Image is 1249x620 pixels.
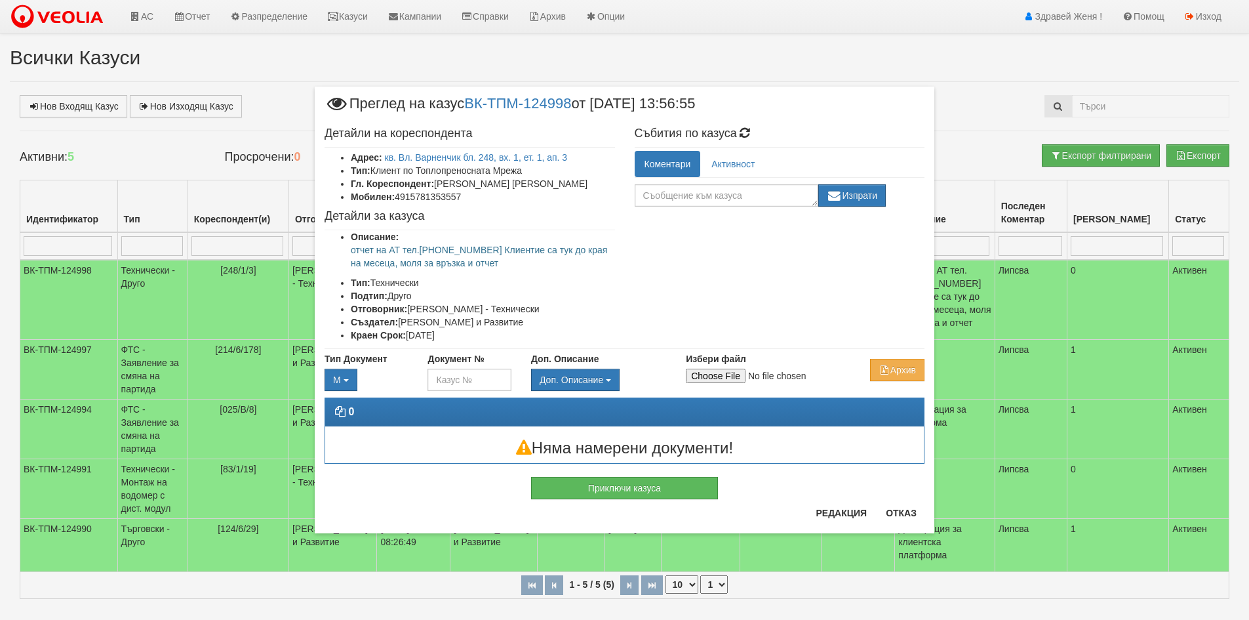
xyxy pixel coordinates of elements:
label: Избери файл [686,352,746,365]
a: Активност [702,151,764,177]
div: Двоен клик, за изчистване на избраната стойност. [325,369,408,391]
b: Тип: [351,278,370,288]
li: [DATE] [351,329,615,342]
h4: Събития по казуса [635,127,925,140]
h4: Детайли за казуса [325,210,615,223]
label: Тип Документ [325,352,387,365]
li: [PERSON_NAME] - Технически [351,302,615,316]
span: Доп. Описание [540,375,603,385]
div: Двоен клик, за изчистване на избраната стойност. [531,369,666,391]
a: ВК-ТПМ-124998 [464,95,571,112]
button: Отказ [878,503,924,524]
li: [PERSON_NAME] [PERSON_NAME] [351,177,615,190]
b: Краен Срок: [351,330,406,341]
a: кв. Вл. Варненчик бл. 248, вх. 1, ет. 1, ап. 3 [385,152,568,163]
span: Преглед на казус от [DATE] 13:56:55 [325,96,695,121]
a: Коментари [635,151,701,177]
li: 4915781353557 [351,190,615,203]
b: Отговорник: [351,304,407,314]
b: Тип: [351,165,370,176]
li: Клиент по Топлопреносната Мрежа [351,164,615,177]
button: М [325,369,357,391]
label: Документ № [427,352,484,365]
b: Мобилен: [351,192,395,202]
button: Изпрати [818,184,886,207]
button: Доп. Описание [531,369,620,391]
li: Друго [351,289,615,302]
h3: Няма намерени документи! [325,440,924,457]
p: отчет на АТ тел.[PHONE_NUMBER] Клиентие са тук до края на месеца, моля за връзка и отчет [351,243,615,270]
strong: 0 [348,406,354,417]
button: Архив [870,359,924,381]
b: Създател: [351,317,398,327]
li: Технически [351,276,615,289]
button: Редакция [808,503,875,524]
li: [PERSON_NAME] и Развитие [351,316,615,329]
span: М [333,375,341,385]
b: Адрес: [351,152,382,163]
b: Подтип: [351,291,387,301]
button: Приключи казуса [531,477,718,499]
b: Описание: [351,232,399,242]
input: Казус № [427,369,511,391]
b: Гл. Кореспондент: [351,178,434,189]
h4: Детайли на кореспондента [325,127,615,140]
label: Доп. Описание [531,352,599,365]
